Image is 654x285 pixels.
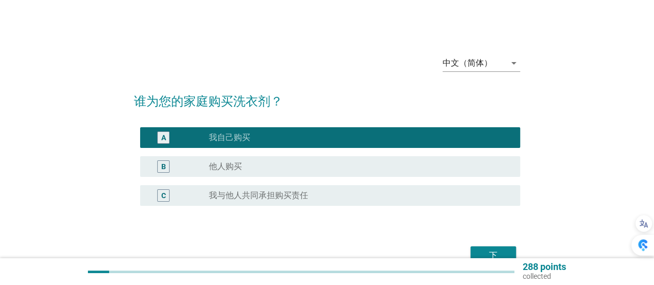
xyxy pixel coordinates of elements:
[161,132,166,143] div: A
[443,58,492,68] div: 中文（简体）
[523,262,566,272] p: 288 points
[161,190,166,201] div: C
[161,161,166,172] div: B
[209,190,308,201] label: 我与他人共同承担购买责任
[209,161,242,172] label: 他人购买
[523,272,566,281] p: collected
[134,82,520,111] h2: 谁为您的家庭购买洗衣剂？
[508,57,520,69] i: arrow_drop_down
[209,132,250,143] label: 我自己购买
